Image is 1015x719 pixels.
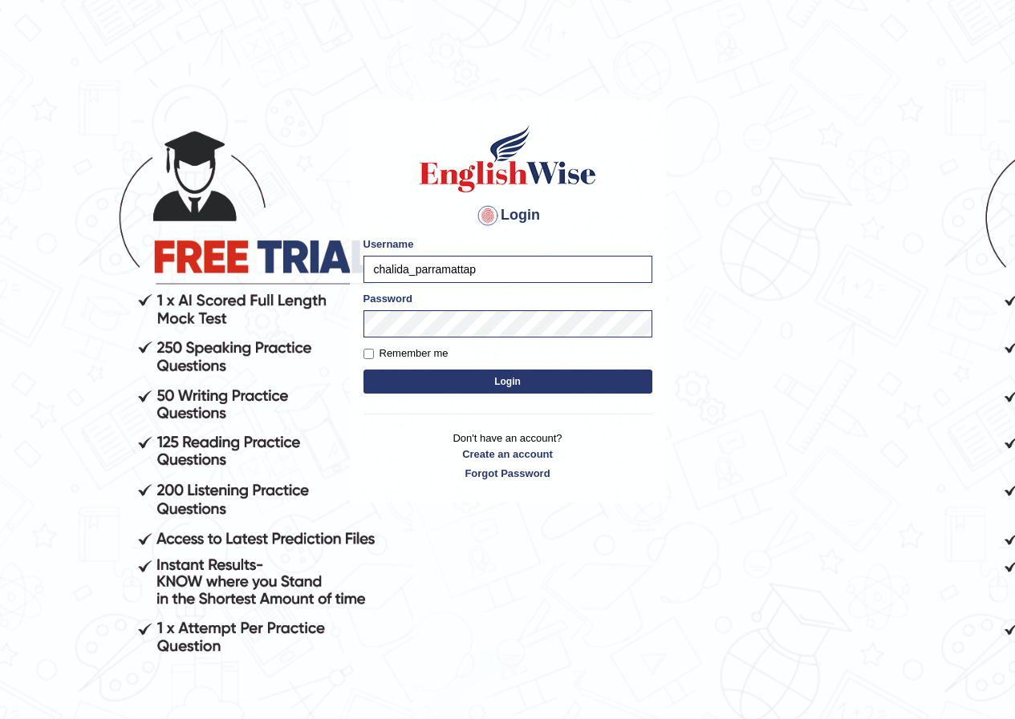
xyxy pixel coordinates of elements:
[363,446,652,462] a: Create an account
[363,370,652,394] button: Login
[363,291,412,306] label: Password
[363,466,652,481] a: Forgot Password
[416,123,599,195] img: Logo of English Wise sign in for intelligent practice with AI
[363,349,374,359] input: Remember me
[363,236,414,252] label: Username
[363,203,652,228] h4: Login
[363,345,449,362] label: Remember me
[363,430,652,480] p: Don't have an account?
